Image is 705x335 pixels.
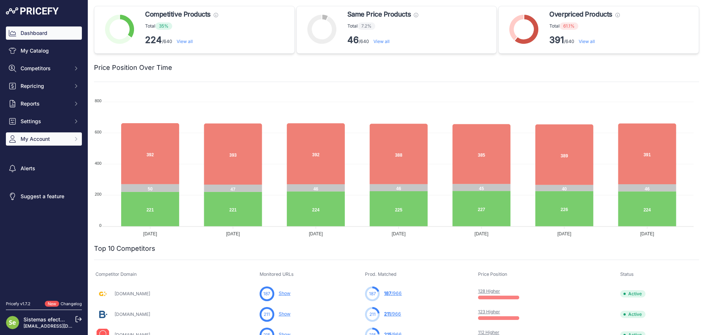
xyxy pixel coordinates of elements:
[115,311,150,317] a: [DOMAIN_NAME]
[358,22,375,30] span: 7.2%
[260,271,294,277] span: Monitored URLs
[347,9,411,19] span: Same Price Products
[478,271,507,277] span: Price Position
[478,329,499,335] a: 112 Higher
[6,132,82,146] button: My Account
[620,271,634,277] span: Status
[94,243,155,254] h2: Top 10 Competitors
[6,97,82,110] button: Reports
[620,311,646,318] span: Active
[177,39,193,44] a: View all
[226,231,240,236] tspan: [DATE]
[384,311,391,317] span: 211
[6,7,59,15] img: Pricefy Logo
[620,290,646,297] span: Active
[6,190,82,203] a: Suggest a feature
[6,115,82,128] button: Settings
[309,231,323,236] tspan: [DATE]
[560,22,578,30] span: 61.1%
[95,271,137,277] span: Competitor Domain
[115,291,150,296] a: [DOMAIN_NAME]
[549,34,619,46] p: /640
[145,22,218,30] p: Total
[61,301,82,306] a: Changelog
[6,301,30,307] div: Pricefy v1.7.2
[145,35,162,45] strong: 224
[347,22,418,30] p: Total
[23,316,72,322] a: Sistemas efectoLed
[369,311,376,318] span: 211
[95,130,101,134] tspan: 600
[369,291,376,297] span: 187
[21,100,69,107] span: Reports
[21,65,69,72] span: Competitors
[549,9,612,19] span: Overpriced Products
[143,231,157,236] tspan: [DATE]
[6,44,82,57] a: My Catalog
[478,309,500,314] a: 123 Higher
[347,35,359,45] strong: 46
[279,311,290,317] a: Show
[95,99,101,103] tspan: 800
[474,231,488,236] tspan: [DATE]
[392,231,406,236] tspan: [DATE]
[557,231,571,236] tspan: [DATE]
[365,271,397,277] span: Prod. Matched
[478,288,500,294] a: 128 Higher
[145,9,211,19] span: Competitive Products
[6,26,82,292] nav: Sidebar
[6,26,82,40] a: Dashboard
[279,291,290,296] a: Show
[264,311,270,318] span: 211
[347,34,418,46] p: /640
[384,291,402,296] a: 187/966
[23,323,100,329] a: [EMAIL_ADDRESS][DOMAIN_NAME]
[45,301,59,307] span: New
[155,22,172,30] span: 35%
[145,34,218,46] p: /640
[6,162,82,175] a: Alerts
[640,231,654,236] tspan: [DATE]
[95,192,101,196] tspan: 200
[6,79,82,93] button: Repricing
[99,223,101,228] tspan: 0
[94,63,172,73] h2: Price Position Over Time
[373,39,390,44] a: View all
[21,82,69,90] span: Repricing
[95,161,101,165] tspan: 400
[21,135,69,143] span: My Account
[549,22,619,30] p: Total
[263,291,270,297] span: 187
[384,311,401,317] a: 211/966
[6,62,82,75] button: Competitors
[579,39,595,44] a: View all
[21,118,69,125] span: Settings
[384,291,391,296] span: 187
[549,35,564,45] strong: 391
